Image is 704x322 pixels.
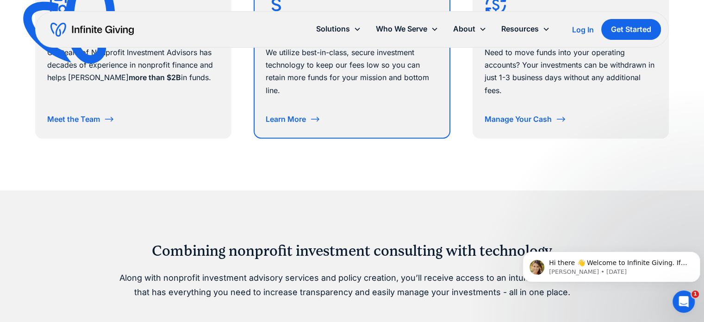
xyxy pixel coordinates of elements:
[50,22,134,37] a: home
[601,19,661,40] a: Get Started
[572,26,594,33] div: Log In
[673,290,695,313] iframe: Intercom live chat
[266,115,306,123] div: Learn More
[692,290,699,298] span: 1
[453,23,475,35] div: About
[129,73,181,82] strong: more than $2B
[47,115,100,123] div: Meet the Team
[309,19,368,39] div: Solutions
[485,46,657,97] div: Need to move funds into your operating accounts? Your investments can be withdrawn in just 1-3 bu...
[376,23,427,35] div: Who We Serve
[572,24,594,35] a: Log In
[494,19,557,39] div: Resources
[519,232,704,297] iframe: Intercom notifications message
[501,23,539,35] div: Resources
[266,46,438,97] div: We utilize best-in-class, secure investment technology to keep our fees low so you can retain mor...
[316,23,350,35] div: Solutions
[368,19,446,39] div: Who We Serve
[115,242,589,260] h2: Combining nonprofit investment consulting with technology
[485,115,552,123] div: Manage Your Cash
[446,19,494,39] div: About
[115,271,589,299] p: Along with nonprofit investment advisory services and policy creation, you’ll receive access to a...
